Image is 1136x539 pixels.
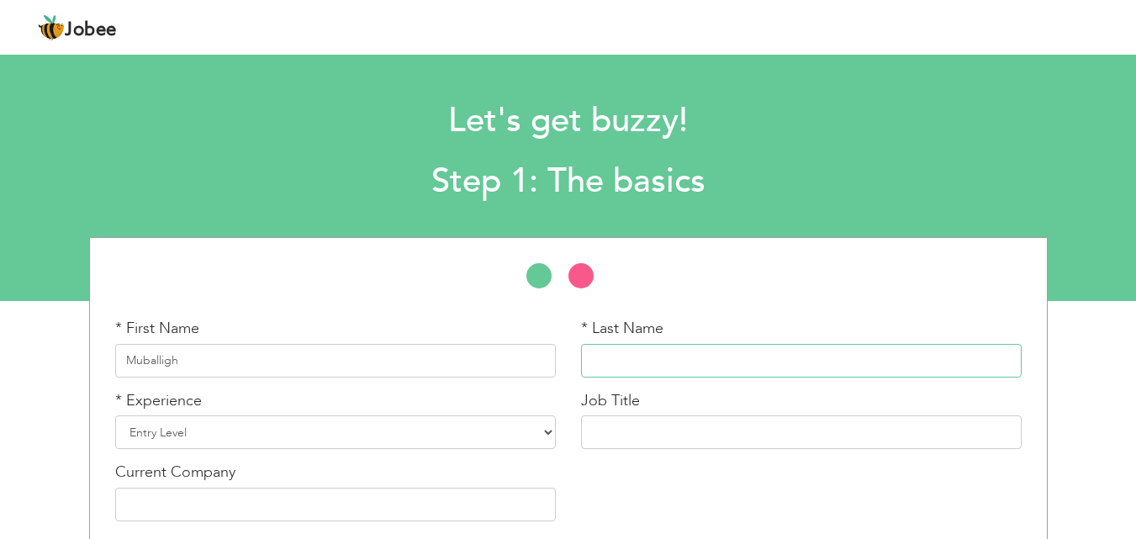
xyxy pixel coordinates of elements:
[115,318,199,340] label: * First Name
[115,390,202,412] label: * Experience
[155,160,981,203] h2: Step 1: The basics
[115,462,235,484] label: Current Company
[581,390,640,412] label: Job Title
[65,21,117,40] span: Jobee
[155,99,981,143] h1: Let's get buzzy!
[38,14,65,41] img: jobee.io
[581,318,663,340] label: * Last Name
